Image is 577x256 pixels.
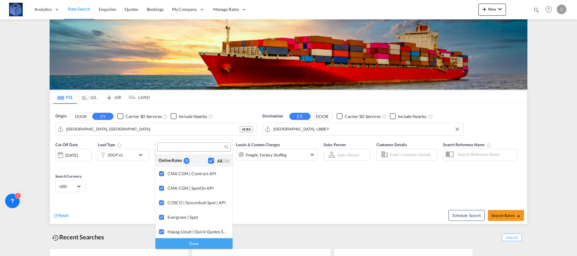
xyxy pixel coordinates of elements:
div: CMA CGM | Contract API [168,171,228,176]
div: COSCO | Synconhub Spot | API [168,200,228,205]
span: (26) [222,158,230,163]
div: Hapag-Lloyd | Quick Quotes Spot [168,229,228,234]
div: Evergreen | Spot [168,215,228,220]
div: CMA CGM | SpotOn API [168,185,228,191]
md-checkbox: Checkbox No Ink [208,157,230,164]
div: Done [155,238,233,249]
div: Online Rates [158,157,184,164]
md-icon: icon-magnify [224,145,228,149]
div: 9 [184,158,190,164]
div: All [217,158,230,164]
